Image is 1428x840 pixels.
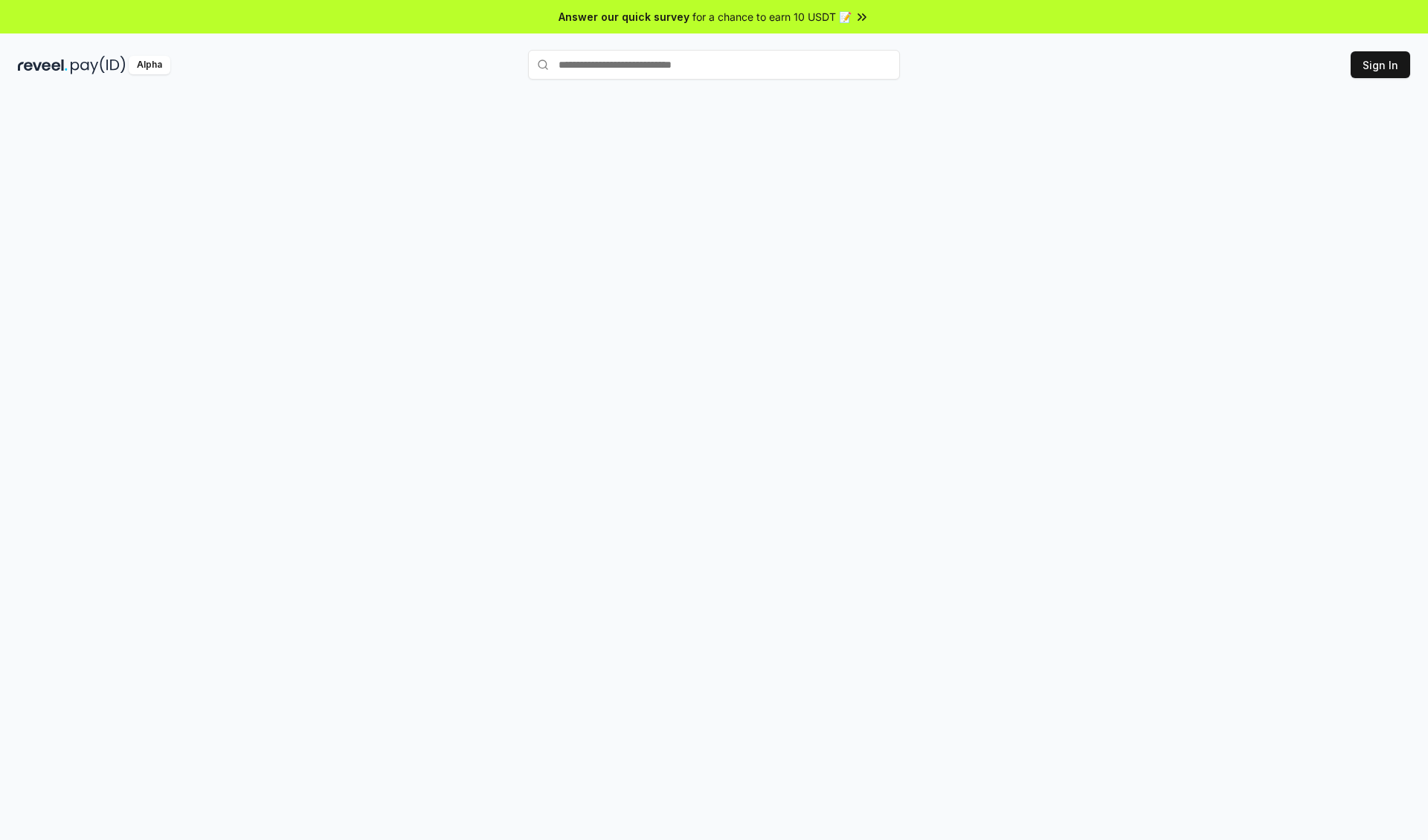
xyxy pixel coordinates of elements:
button: Sign In [1351,51,1410,78]
div: Alpha [129,56,170,74]
img: reveel_dark [18,56,68,74]
img: pay_id [71,56,126,74]
span: for a chance to earn 10 USDT 📝 [692,9,852,25]
span: Answer our quick survey [559,9,689,25]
